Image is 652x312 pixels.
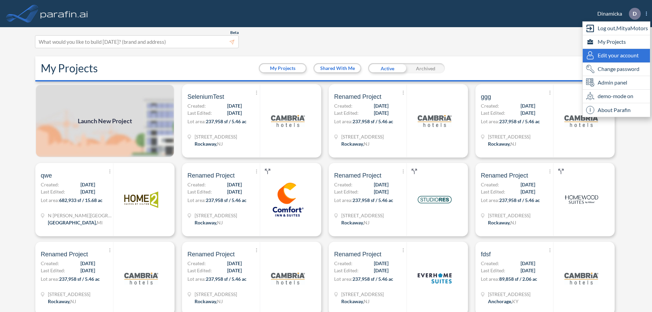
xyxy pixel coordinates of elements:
span: [DATE] [374,188,388,195]
span: 1899 Evergreen Rd [488,291,530,298]
img: logo [39,7,89,20]
span: Lot area: [481,197,499,203]
span: Lot area: [334,118,352,124]
span: Last Edited: [481,188,505,195]
span: Created: [481,102,499,109]
span: Renamed Project [41,250,88,258]
div: demo-mode on [583,90,650,103]
span: Last Edited: [41,188,65,195]
span: Change password [598,65,639,73]
span: 237,958 sf / 5.46 ac [206,197,247,203]
div: My Projects [583,35,650,49]
span: NJ [364,141,369,147]
span: demo-mode on [598,92,633,100]
span: i [586,106,594,114]
div: Rockaway, NJ [195,298,223,305]
span: [DATE] [227,260,242,267]
span: NJ [364,298,369,304]
div: Rockaway, NJ [195,219,223,226]
span: Last Edited: [187,188,212,195]
span: Lot area: [334,197,352,203]
span: 237,958 sf / 5.46 ac [499,197,540,203]
span: Anchorage , [488,298,512,304]
img: logo [124,261,158,295]
span: 237,958 sf / 5.46 ac [352,118,393,124]
img: logo [564,104,598,138]
span: Created: [334,181,352,188]
span: [DATE] [227,102,242,109]
span: 321 Mt Hope Ave [341,212,384,219]
span: Rockaway , [341,298,364,304]
span: Beta [230,30,239,35]
div: Rockaway, NJ [341,219,369,226]
span: About Parafin [598,106,631,114]
span: Lot area: [334,276,352,282]
div: Rockaway, NJ [48,298,76,305]
p: D [633,11,637,17]
span: Rockaway , [488,220,510,225]
span: 321 Mt Hope Ave [488,212,530,219]
div: Rockaway, NJ [341,298,369,305]
span: Rockaway , [195,220,217,225]
span: SeleniumTest [187,93,224,101]
div: Rockaway, NJ [488,219,516,226]
span: 321 Mt Hope Ave [195,212,237,219]
a: Launch New Project [35,84,175,158]
span: [DATE] [521,102,535,109]
button: Shared With Me [314,64,360,72]
span: 237,958 sf / 5.46 ac [499,118,540,124]
span: 237,958 sf / 5.46 ac [352,197,393,203]
span: Last Edited: [41,267,65,274]
span: Created: [187,181,206,188]
span: [DATE] [80,260,95,267]
span: [DATE] [80,267,95,274]
span: Created: [187,260,206,267]
span: Last Edited: [481,109,505,116]
img: logo [564,261,598,295]
span: [DATE] [521,181,535,188]
div: Archived [406,63,445,73]
div: Dinamicka [587,8,647,20]
span: Last Edited: [187,109,212,116]
span: Lot area: [481,276,499,282]
span: [DATE] [374,267,388,274]
span: Rockaway , [341,220,364,225]
span: Created: [481,181,499,188]
span: [DATE] [227,109,242,116]
span: 237,958 sf / 5.46 ac [206,276,247,282]
img: logo [271,261,305,295]
span: Rockaway , [488,141,510,147]
span: Created: [334,260,352,267]
span: qwe [41,171,52,180]
span: Renamed Project [334,171,381,180]
span: Created: [41,260,59,267]
span: Rockaway , [195,298,217,304]
span: 321 Mt Hope Ave [195,133,237,140]
span: NJ [70,298,76,304]
div: Rockaway, NJ [341,140,369,147]
div: Edit user [583,49,650,62]
div: About Parafin [583,103,650,117]
img: logo [271,104,305,138]
span: Created: [481,260,499,267]
span: 321 Mt Hope Ave [341,133,384,140]
span: [DATE] [521,109,535,116]
img: logo [124,183,158,217]
span: [DATE] [521,188,535,195]
span: Lot area: [187,276,206,282]
span: Admin panel [598,78,627,87]
span: [DATE] [521,267,535,274]
span: MI [97,220,103,225]
span: 321 Mt Hope Ave [488,133,530,140]
span: Last Edited: [334,109,359,116]
span: [DATE] [227,181,242,188]
span: Last Edited: [334,188,359,195]
span: 321 Mt Hope Ave [341,291,384,298]
img: logo [271,183,305,217]
span: 237,958 sf / 5.46 ac [206,118,247,124]
img: logo [418,104,452,138]
span: Lot area: [187,118,206,124]
div: Anchorage, KY [488,298,519,305]
img: add [35,84,175,158]
span: NJ [364,220,369,225]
